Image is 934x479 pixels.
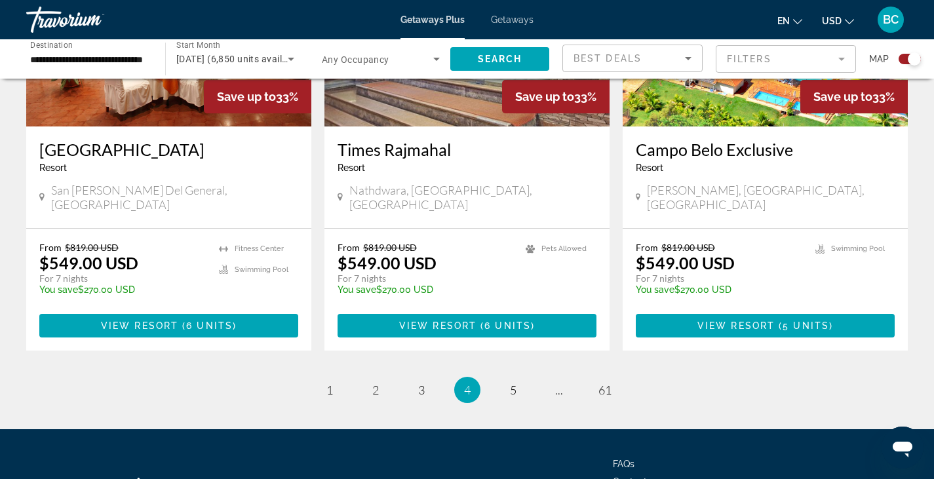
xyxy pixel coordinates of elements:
[450,47,549,71] button: Search
[178,320,237,331] span: ( )
[555,383,563,397] span: ...
[477,320,535,331] span: ( )
[783,320,829,331] span: 5 units
[478,54,522,64] span: Search
[574,50,691,66] mat-select: Sort by
[777,16,790,26] span: en
[636,140,895,159] a: Campo Belo Exclusive
[39,163,67,173] span: Resort
[39,284,206,295] p: $270.00 USD
[26,3,157,37] a: Travorium
[882,427,924,469] iframe: Button to launch messaging window
[636,242,658,253] span: From
[39,140,298,159] a: [GEOGRAPHIC_DATA]
[235,265,288,274] span: Swimming Pool
[39,273,206,284] p: For 7 nights
[464,383,471,397] span: 4
[598,383,612,397] span: 61
[338,273,513,284] p: For 7 nights
[39,284,78,295] span: You save
[363,242,417,253] span: $819.00 USD
[39,242,62,253] span: From
[39,253,138,273] p: $549.00 USD
[697,320,775,331] span: View Resort
[204,80,311,113] div: 33%
[338,314,596,337] button: View Resort(6 units)
[491,14,534,25] a: Getaways
[510,383,516,397] span: 5
[235,244,284,253] span: Fitness Center
[661,242,715,253] span: $819.00 USD
[186,320,233,331] span: 6 units
[338,284,513,295] p: $270.00 USD
[800,80,908,113] div: 33%
[338,284,376,295] span: You save
[39,314,298,337] button: View Resort(6 units)
[176,54,303,64] span: [DATE] (6,850 units available)
[636,273,802,284] p: For 7 nights
[574,53,642,64] span: Best Deals
[338,140,596,159] a: Times Rajmahal
[883,13,899,26] span: BC
[613,459,634,469] a: FAQs
[399,320,477,331] span: View Resort
[400,14,465,25] a: Getaways Plus
[777,11,802,30] button: Change language
[30,40,73,49] span: Destination
[338,253,437,273] p: $549.00 USD
[647,183,895,212] span: [PERSON_NAME], [GEOGRAPHIC_DATA], [GEOGRAPHIC_DATA]
[217,90,276,104] span: Save up to
[822,16,842,26] span: USD
[716,45,856,73] button: Filter
[372,383,379,397] span: 2
[51,183,298,212] span: San [PERSON_NAME] del General, [GEOGRAPHIC_DATA]
[515,90,574,104] span: Save up to
[636,163,663,173] span: Resort
[65,242,119,253] span: $819.00 USD
[636,284,802,295] p: $270.00 USD
[326,383,333,397] span: 1
[101,320,178,331] span: View Resort
[831,244,885,253] span: Swimming Pool
[813,90,872,104] span: Save up to
[775,320,833,331] span: ( )
[349,183,596,212] span: Nathdwara, [GEOGRAPHIC_DATA], [GEOGRAPHIC_DATA]
[869,50,889,68] span: Map
[338,242,360,253] span: From
[338,163,365,173] span: Resort
[541,244,587,253] span: Pets Allowed
[822,11,854,30] button: Change currency
[484,320,531,331] span: 6 units
[874,6,908,33] button: User Menu
[636,314,895,337] button: View Resort(5 units)
[176,41,220,50] span: Start Month
[636,284,674,295] span: You save
[26,377,908,403] nav: Pagination
[322,54,389,65] span: Any Occupancy
[636,253,735,273] p: $549.00 USD
[418,383,425,397] span: 3
[502,80,610,113] div: 33%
